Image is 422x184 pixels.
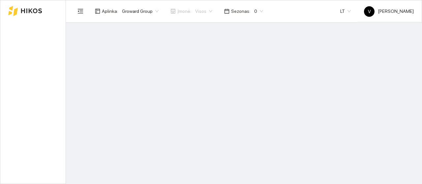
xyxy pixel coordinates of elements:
span: Sezonas : [231,8,250,15]
span: LT [340,6,351,16]
span: [PERSON_NAME] [364,9,414,14]
span: menu-fold [77,8,83,14]
span: Aplinka : [102,8,118,15]
span: shop [170,9,176,14]
button: menu-fold [74,5,87,18]
span: 0 [254,6,263,16]
span: layout [95,9,100,14]
span: Groward Group [122,6,159,16]
span: Įmonė : [177,8,191,15]
span: Visos [195,6,212,16]
span: calendar [224,9,229,14]
span: V [368,6,371,17]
